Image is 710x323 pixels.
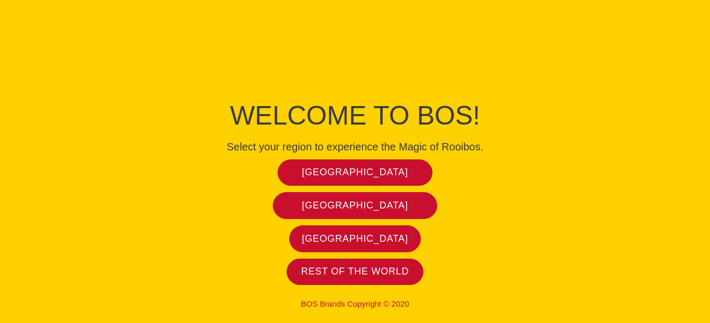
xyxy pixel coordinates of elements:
[287,259,424,286] a: Rest of the world
[278,159,432,186] a: [GEOGRAPHIC_DATA]
[316,6,395,85] img: Bos Brands
[302,233,408,245] span: [GEOGRAPHIC_DATA]
[302,166,408,178] span: [GEOGRAPHIC_DATA]
[117,140,593,153] h4: Select your region to experience the Magic of Rooibos.
[302,199,408,212] span: [GEOGRAPHIC_DATA]
[273,192,437,219] a: [GEOGRAPHIC_DATA]
[289,225,421,252] a: [GEOGRAPHIC_DATA]
[301,265,409,278] span: Rest of the world
[117,299,593,309] p: BOS Brands Copyright © 2020
[117,97,593,134] h1: Welcome to BOS!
